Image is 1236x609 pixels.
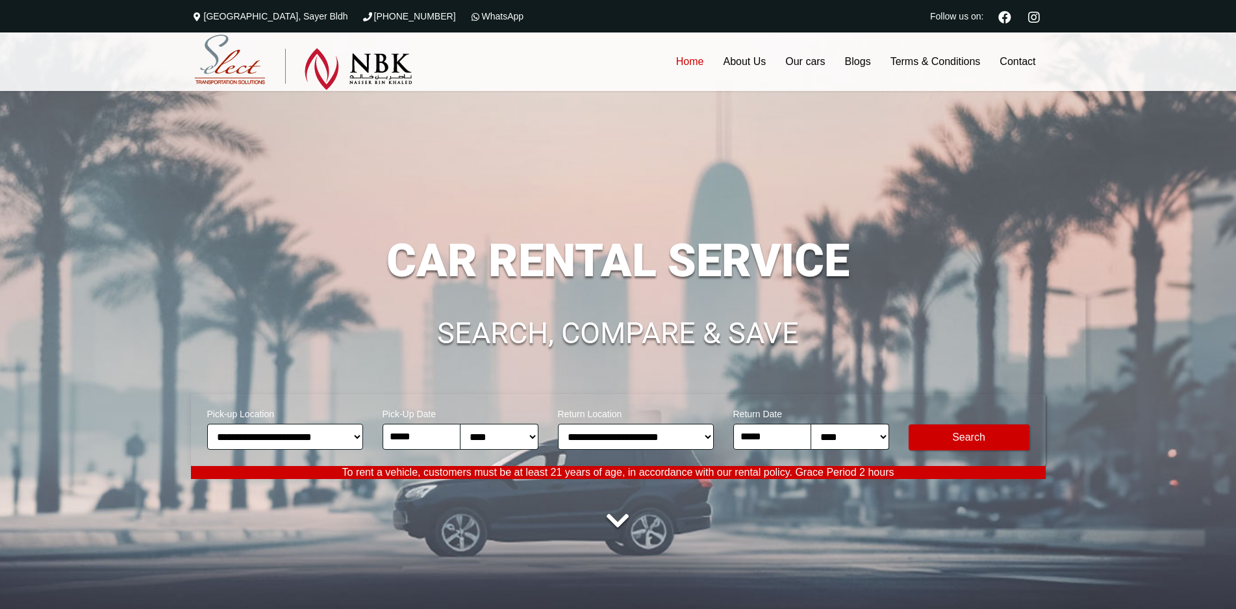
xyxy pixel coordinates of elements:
span: Return Date [733,400,889,424]
a: Contact [990,32,1045,91]
h1: SEARCH, COMPARE & SAVE [191,318,1046,348]
span: Pick-Up Date [383,400,538,424]
a: WhatsApp [469,11,524,21]
a: Instagram [1023,9,1046,23]
a: [PHONE_NUMBER] [361,11,456,21]
a: About Us [713,32,776,91]
span: Return Location [558,400,714,424]
h1: CAR RENTAL SERVICE [191,238,1046,283]
span: Pick-up Location [207,400,363,424]
button: Modify Search [909,424,1029,450]
a: Blogs [835,32,881,91]
a: Home [666,32,714,91]
a: Facebook [993,9,1016,23]
img: Select Rent a Car [194,34,412,90]
p: To rent a vehicle, customers must be at least 21 years of age, in accordance with our rental poli... [191,466,1046,479]
a: Our cars [776,32,835,91]
a: Terms & Conditions [881,32,990,91]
